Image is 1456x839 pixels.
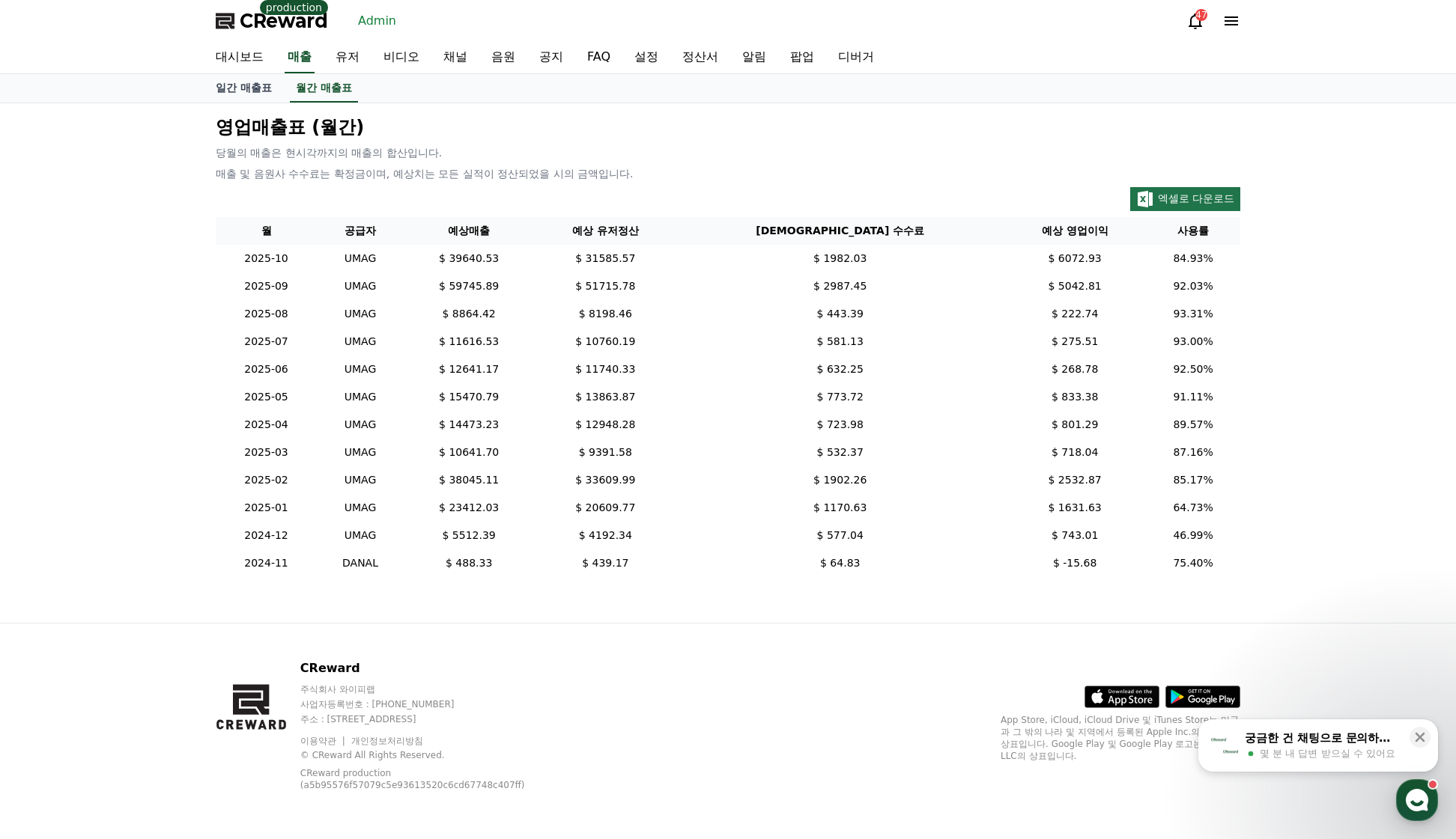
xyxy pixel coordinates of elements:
a: 공지 [527,42,575,73]
td: UMAG [317,439,404,466]
p: 주소 : [STREET_ADDRESS] [300,713,563,725]
p: 영업매출표 (월간) [216,115,1240,139]
a: 47 [1186,12,1204,30]
td: 2024-12 [216,522,317,549]
td: $ 23412.03 [404,494,534,522]
td: 2024-11 [216,549,317,577]
p: 매출 및 음원사 수수료는 확정금이며, 예상치는 모든 실적이 정산되었을 시의 금액입니다. [216,166,1240,181]
td: 2025-06 [216,356,317,383]
td: $ 8198.46 [534,300,676,328]
td: $ 1982.03 [676,245,1004,272]
a: 일간 매출표 [204,74,284,103]
td: UMAG [317,522,404,549]
td: $ 723.98 [676,411,1004,439]
td: DANAL [317,549,404,577]
td: 2025-10 [216,245,317,272]
td: $ 268.78 [1004,356,1146,383]
a: 정산서 [670,42,730,73]
td: UMAG [317,328,404,356]
a: 음원 [479,42,527,73]
td: 75.40% [1146,549,1240,577]
a: 팝업 [778,42,826,73]
td: 91.11% [1146,383,1240,411]
th: 월 [216,217,317,245]
th: [DEMOGRAPHIC_DATA] 수수료 [676,217,1004,245]
p: CReward [300,659,563,677]
td: $ 577.04 [676,522,1004,549]
p: App Store, iCloud, iCloud Drive 및 iTunes Store는 미국과 그 밖의 나라 및 지역에서 등록된 Apple Inc.의 서비스 상표입니다. Goo... [1001,714,1240,762]
td: $ 1170.63 [676,494,1004,522]
a: 비디오 [371,42,431,73]
th: 사용률 [1146,217,1240,245]
td: $ 12641.17 [404,356,534,383]
td: $ 5512.39 [404,522,534,549]
td: $ 443.39 [676,300,1004,328]
td: UMAG [317,272,404,300]
td: 2025-08 [216,300,317,328]
td: $ 743.01 [1004,522,1146,549]
td: $ 39640.53 [404,245,534,272]
td: 2025-02 [216,466,317,494]
a: FAQ [575,42,622,73]
a: 알림 [730,42,778,73]
td: 2025-01 [216,494,317,522]
td: $ 488.33 [404,549,534,577]
td: 89.57% [1146,411,1240,439]
td: 87.16% [1146,439,1240,466]
td: $ 4192.34 [534,522,676,549]
p: 당월의 매출은 현시각까지의 매출의 합산입니다. [216,145,1240,160]
td: UMAG [317,466,404,494]
th: 예상 영업이익 [1004,217,1146,245]
td: $ 2532.87 [1004,466,1146,494]
td: $ 439.17 [534,549,676,577]
p: © CReward All Rights Reserved. [300,749,563,761]
td: 93.00% [1146,328,1240,356]
p: 주식회사 와이피랩 [300,683,563,695]
td: $ 773.72 [676,383,1004,411]
td: $ 20609.77 [534,494,676,522]
th: 공급자 [317,217,404,245]
td: $ -15.68 [1004,549,1146,577]
td: 92.50% [1146,356,1240,383]
td: $ 275.51 [1004,328,1146,356]
button: 엑셀로 다운로드 [1130,187,1240,211]
td: $ 8864.42 [404,300,534,328]
td: 2025-05 [216,383,317,411]
td: UMAG [317,494,404,522]
td: $ 833.38 [1004,383,1146,411]
td: $ 532.37 [676,439,1004,466]
td: UMAG [317,300,404,328]
td: $ 11740.33 [534,356,676,383]
td: $ 2987.45 [676,272,1004,300]
a: 이용약관 [300,736,348,746]
td: 2025-09 [216,272,317,300]
a: 설정 [622,42,670,73]
td: $ 6072.93 [1004,245,1146,272]
td: $ 222.74 [1004,300,1146,328]
td: $ 801.29 [1004,411,1146,439]
td: $ 10760.19 [534,328,676,356]
td: 84.93% [1146,245,1240,272]
td: $ 632.25 [676,356,1004,383]
td: $ 11616.53 [404,328,534,356]
a: 매출 [285,42,315,73]
td: $ 59745.89 [404,272,534,300]
a: 개인정보처리방침 [351,736,423,746]
td: $ 581.13 [676,328,1004,356]
td: $ 1631.63 [1004,494,1146,522]
td: 2025-03 [216,439,317,466]
td: UMAG [317,383,404,411]
td: 46.99% [1146,522,1240,549]
td: $ 5042.81 [1004,272,1146,300]
td: 2025-04 [216,411,317,439]
p: CReward production (a5b95576f57079c5e93613520c6cd67748c407ff) [300,767,540,791]
a: 대시보드 [204,42,276,73]
td: 64.73% [1146,494,1240,522]
td: $ 51715.78 [534,272,676,300]
div: 47 [1195,9,1207,21]
td: UMAG [317,411,404,439]
p: 사업자등록번호 : [PHONE_NUMBER] [300,698,563,710]
td: $ 38045.11 [404,466,534,494]
td: $ 1902.26 [676,466,1004,494]
span: 엑셀로 다운로드 [1158,192,1234,204]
